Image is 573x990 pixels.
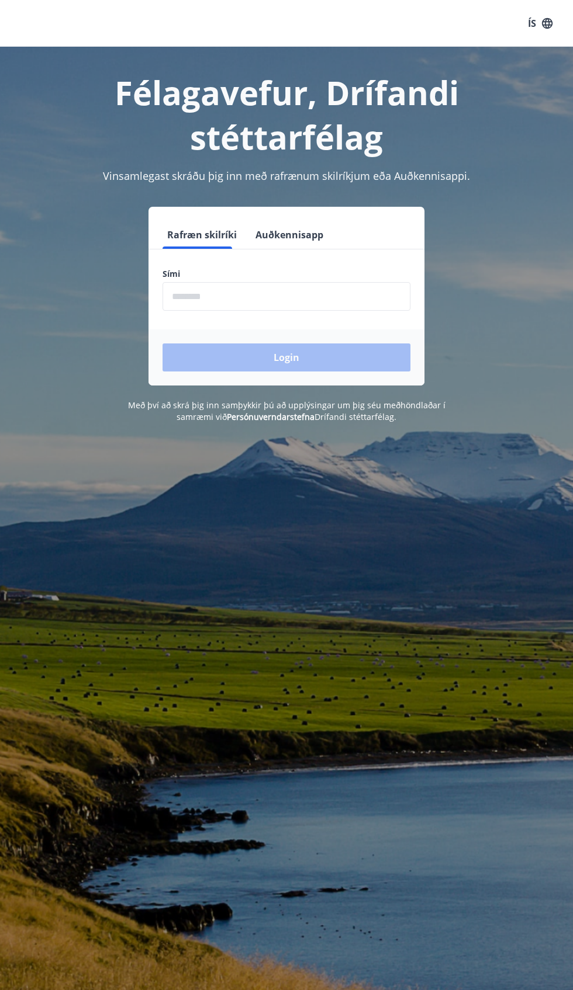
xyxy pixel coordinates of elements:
[163,268,410,280] label: Sími
[227,411,315,422] a: Persónuverndarstefna
[128,400,446,422] span: Með því að skrá þig inn samþykkir þú að upplýsingar um þig séu meðhöndlaðar í samræmi við Drífand...
[251,221,328,249] button: Auðkennisapp
[14,70,559,159] h1: Félagavefur, Drífandi stéttarfélag
[522,13,559,34] button: ÍS
[103,169,470,183] span: Vinsamlegast skráðu þig inn með rafrænum skilríkjum eða Auðkennisappi.
[163,221,241,249] button: Rafræn skilríki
